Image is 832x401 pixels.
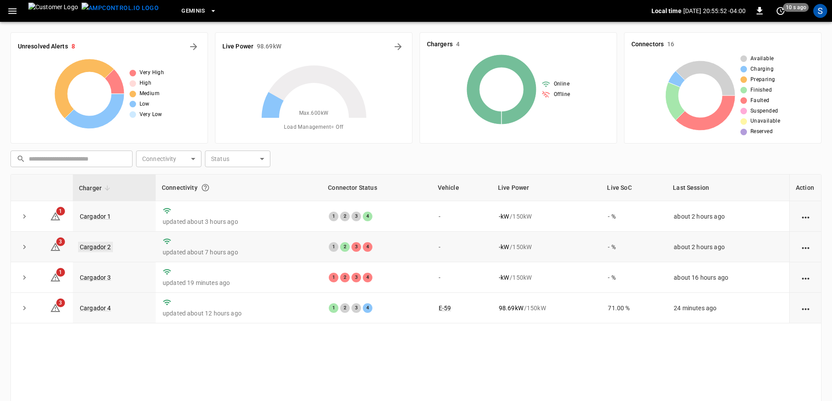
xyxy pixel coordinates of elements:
[391,40,405,54] button: Energy Overview
[601,175,667,201] th: Live SoC
[499,304,523,312] p: 98.69 kW
[499,243,509,251] p: - kW
[178,3,220,20] button: Geminis
[18,302,31,315] button: expand row
[456,40,460,49] h6: 4
[82,3,159,14] img: ampcontrol.io logo
[181,6,205,16] span: Geminis
[56,298,65,307] span: 3
[432,232,492,262] td: -
[554,80,569,89] span: Online
[329,303,338,313] div: 1
[800,212,811,221] div: action cell options
[163,309,315,318] p: updated about 12 hours ago
[667,293,789,323] td: 24 minutes ago
[18,42,68,51] h6: Unresolved Alerts
[72,42,75,51] h6: 8
[18,271,31,284] button: expand row
[56,268,65,277] span: 1
[667,262,789,293] td: about 16 hours ago
[432,262,492,293] td: -
[351,242,361,252] div: 3
[432,201,492,232] td: -
[492,175,601,201] th: Live Power
[667,40,674,49] h6: 16
[50,212,61,219] a: 1
[18,210,31,223] button: expand row
[162,180,316,195] div: Connectivity
[329,242,338,252] div: 1
[813,4,827,18] div: profile-icon
[163,217,315,226] p: updated about 3 hours ago
[432,175,492,201] th: Vehicle
[28,3,78,19] img: Customer Logo
[56,237,65,246] span: 3
[499,273,594,282] div: / 150 kW
[750,107,778,116] span: Suspended
[499,212,509,221] p: - kW
[667,201,789,232] td: about 2 hours ago
[363,212,372,221] div: 4
[80,213,111,220] a: Cargador 1
[140,110,162,119] span: Very Low
[750,86,772,95] span: Finished
[140,69,164,77] span: Very High
[322,175,431,201] th: Connector Status
[800,243,811,251] div: action cell options
[50,274,61,281] a: 1
[299,109,329,118] span: Max. 600 kW
[18,240,31,254] button: expand row
[750,75,775,84] span: Preparing
[499,243,594,251] div: / 150 kW
[340,273,350,282] div: 2
[140,79,152,88] span: High
[163,278,315,287] p: updated 19 minutes ago
[329,273,338,282] div: 1
[363,242,372,252] div: 4
[80,305,111,312] a: Cargador 4
[50,243,61,250] a: 3
[601,293,667,323] td: 71.00 %
[651,7,682,15] p: Local time
[750,55,774,63] span: Available
[774,4,788,18] button: set refresh interval
[750,96,770,105] span: Faulted
[78,242,113,252] a: Cargador 2
[80,274,111,281] a: Cargador 3
[79,183,113,193] span: Charger
[750,117,780,126] span: Unavailable
[631,40,664,49] h6: Connectors
[499,273,509,282] p: - kW
[683,7,746,15] p: [DATE] 20:55:52 -04:00
[439,305,451,312] a: E-59
[187,40,201,54] button: All Alerts
[601,232,667,262] td: - %
[340,242,350,252] div: 2
[140,89,160,98] span: Medium
[56,207,65,216] span: 1
[363,303,372,313] div: 4
[340,303,350,313] div: 2
[783,3,809,12] span: 10 s ago
[427,40,453,49] h6: Chargers
[329,212,338,221] div: 1
[499,304,594,312] div: / 150 kW
[789,175,821,201] th: Action
[667,175,789,201] th: Last Session
[800,273,811,282] div: action cell options
[363,273,372,282] div: 4
[198,180,213,195] button: Connection between the charger and our software.
[499,212,594,221] div: / 150 kW
[351,273,361,282] div: 3
[601,262,667,293] td: - %
[257,42,281,51] h6: 98.69 kW
[351,212,361,221] div: 3
[750,127,773,136] span: Reserved
[222,42,253,51] h6: Live Power
[163,248,315,257] p: updated about 7 hours ago
[601,201,667,232] td: - %
[667,232,789,262] td: about 2 hours ago
[750,65,774,74] span: Charging
[284,123,343,132] span: Load Management = Off
[800,304,811,312] div: action cell options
